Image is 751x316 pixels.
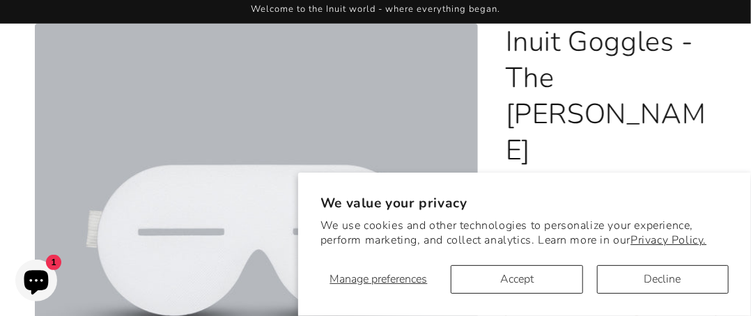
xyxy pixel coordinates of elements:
button: Manage preferences [320,265,437,294]
a: Privacy Policy. [630,232,706,248]
span: Welcome to the Inuit world - where everything began. [251,3,500,15]
button: Decline [597,265,729,294]
p: We use cookies and other technologies to personalize your experience, perform marketing, and coll... [320,219,729,248]
h1: Inuit Goggles - The [PERSON_NAME] [506,24,716,168]
span: Manage preferences [330,271,428,287]
inbox-online-store-chat: Shopify online store chat [11,260,61,305]
h2: We value your privacy [320,195,729,212]
button: Accept [451,265,582,294]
